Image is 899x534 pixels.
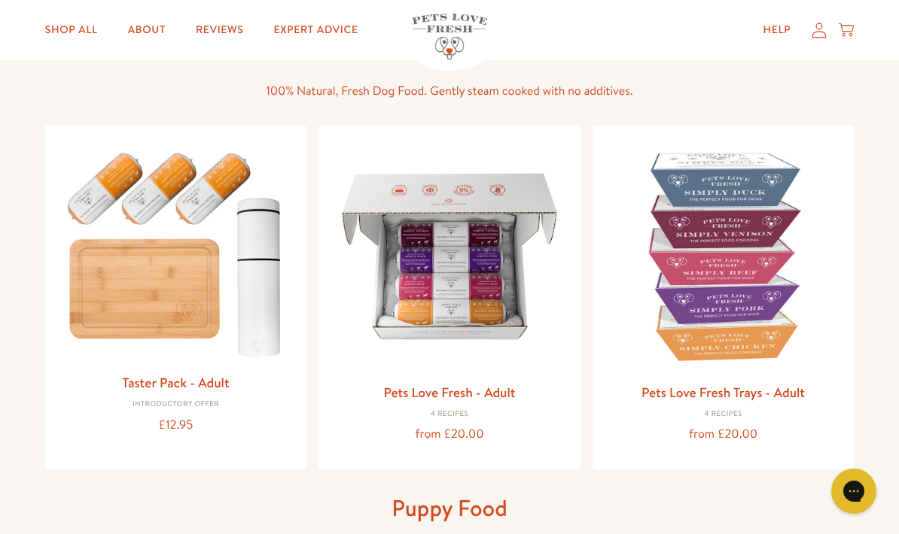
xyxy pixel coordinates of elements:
[261,15,370,45] a: Expert Advice
[57,415,295,435] div: £12.95
[331,138,568,375] img: Pets Love Fresh - Adult
[824,463,884,519] iframe: Gorgias live chat messenger
[412,14,487,59] img: Pets Love Fresh
[331,424,568,444] div: from £20.00
[33,15,110,45] a: Shop All
[641,383,805,402] a: Pets Love Fresh Trays - Adult
[751,15,803,45] a: Help
[57,400,295,409] div: Introductory Offer
[605,424,843,444] div: from £20.00
[605,410,843,419] div: 4 Recipes
[383,383,515,402] a: Pets Love Fresh - Adult
[116,15,178,45] a: About
[57,138,295,366] img: Taster Pack - Adult
[331,410,568,419] div: 4 Recipes
[266,83,632,99] span: 100% Natural, Fresh Dog Food. Gently steam cooked with no additives.
[209,493,690,523] h1: Puppy Food
[605,138,843,375] img: Pets Love Fresh Trays - Adult
[184,15,255,45] a: Reviews
[122,373,229,392] a: Taster Pack - Adult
